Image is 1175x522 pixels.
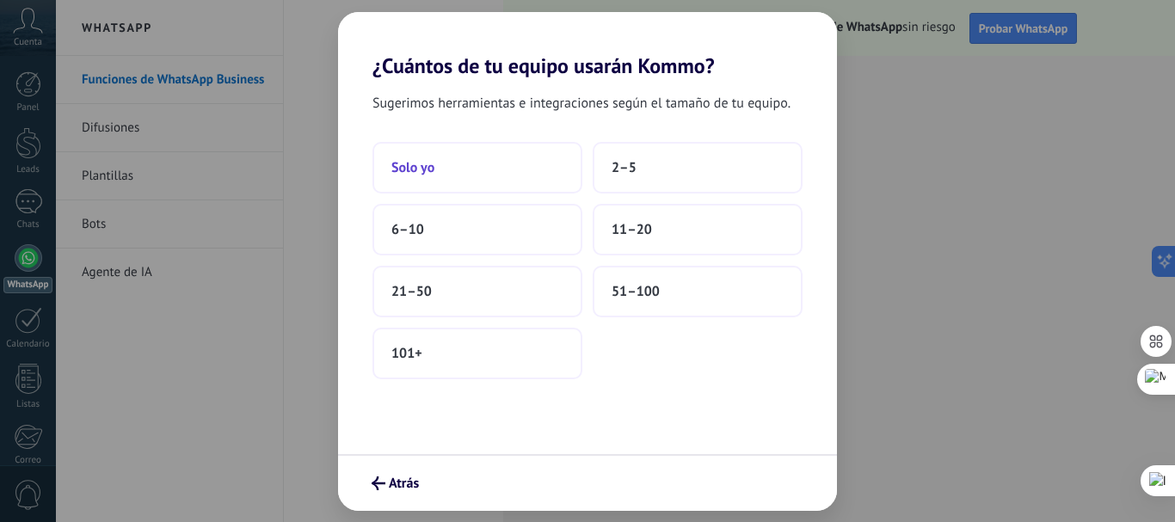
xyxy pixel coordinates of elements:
[593,142,803,193] button: 2–5
[593,204,803,255] button: 11–20
[372,266,582,317] button: 21–50
[612,159,637,176] span: 2–5
[391,221,424,238] span: 6–10
[389,477,419,489] span: Atrás
[372,142,582,193] button: Solo yo
[391,283,432,300] span: 21–50
[372,328,582,379] button: 101+
[612,221,652,238] span: 11–20
[338,12,837,78] h2: ¿Cuántos de tu equipo usarán Kommo?
[391,159,434,176] span: Solo yo
[372,204,582,255] button: 6–10
[364,469,427,498] button: Atrás
[391,345,422,362] span: 101+
[593,266,803,317] button: 51–100
[612,283,660,300] span: 51–100
[372,92,791,114] span: Sugerimos herramientas e integraciones según el tamaño de tu equipo.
